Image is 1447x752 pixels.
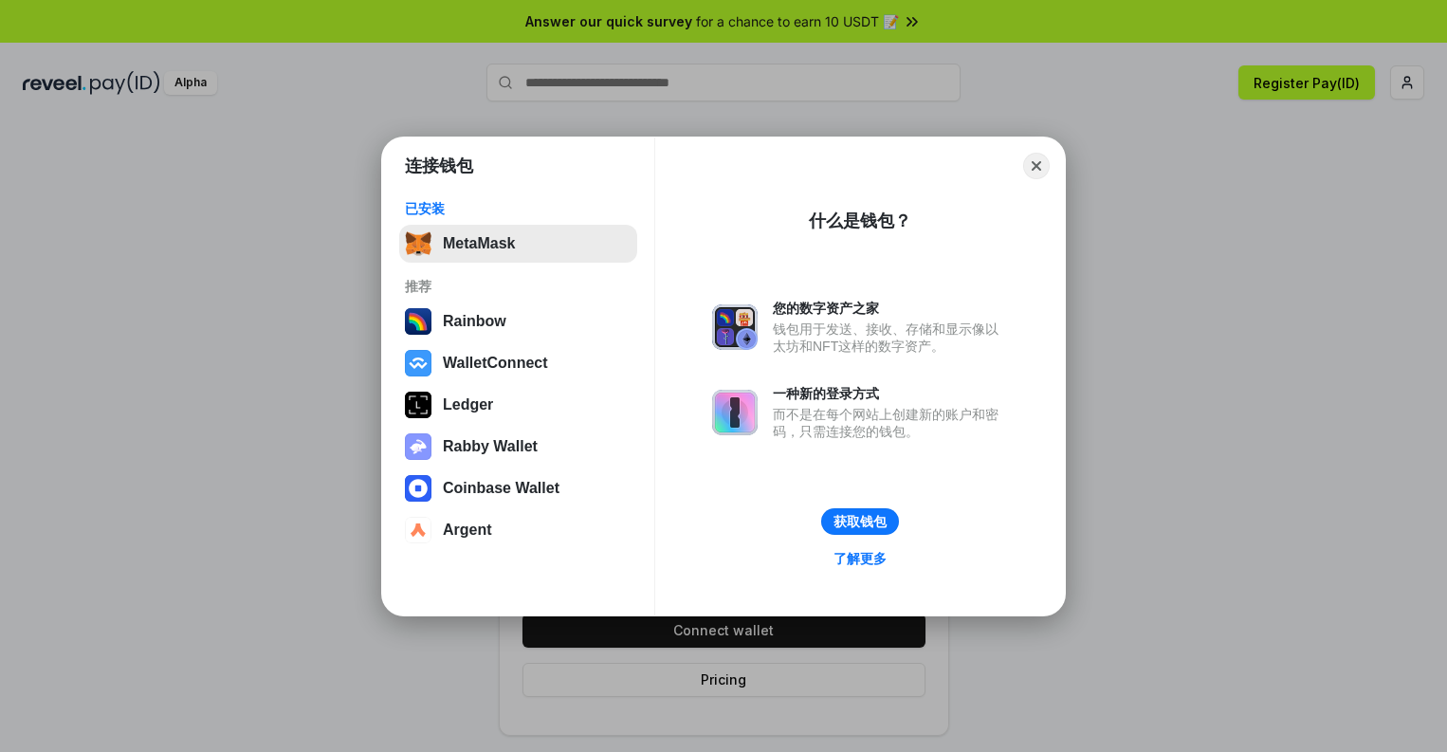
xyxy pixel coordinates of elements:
button: Rabby Wallet [399,428,637,466]
div: WalletConnect [443,355,548,372]
button: Ledger [399,386,637,424]
a: 了解更多 [822,546,898,571]
div: 了解更多 [833,550,887,567]
div: 而不是在每个网站上创建新的账户和密码，只需连接您的钱包。 [773,406,1008,440]
button: Rainbow [399,303,637,340]
button: Coinbase Wallet [399,469,637,507]
img: svg+xml,%3Csvg%20xmlns%3D%22http%3A%2F%2Fwww.w3.org%2F2000%2Fsvg%22%20fill%3D%22none%22%20viewBox... [405,433,431,460]
div: 已安装 [405,200,632,217]
img: svg+xml,%3Csvg%20fill%3D%22none%22%20height%3D%2233%22%20viewBox%3D%220%200%2035%2033%22%20width%... [405,230,431,257]
button: Argent [399,511,637,549]
img: svg+xml,%3Csvg%20xmlns%3D%22http%3A%2F%2Fwww.w3.org%2F2000%2Fsvg%22%20fill%3D%22none%22%20viewBox... [712,304,758,350]
img: svg+xml,%3Csvg%20xmlns%3D%22http%3A%2F%2Fwww.w3.org%2F2000%2Fsvg%22%20width%3D%2228%22%20height%3... [405,392,431,418]
div: Argent [443,522,492,539]
div: Rainbow [443,313,506,330]
div: 推荐 [405,278,632,295]
img: svg+xml,%3Csvg%20width%3D%22120%22%20height%3D%22120%22%20viewBox%3D%220%200%20120%20120%22%20fil... [405,308,431,335]
button: MetaMask [399,225,637,263]
button: WalletConnect [399,344,637,382]
div: Rabby Wallet [443,438,538,455]
div: MetaMask [443,235,515,252]
button: Close [1023,153,1050,179]
h1: 连接钱包 [405,155,473,177]
div: 什么是钱包？ [809,210,911,232]
div: Coinbase Wallet [443,480,559,497]
button: 获取钱包 [821,508,899,535]
img: svg+xml,%3Csvg%20xmlns%3D%22http%3A%2F%2Fwww.w3.org%2F2000%2Fsvg%22%20fill%3D%22none%22%20viewBox... [712,390,758,435]
div: 钱包用于发送、接收、存储和显示像以太坊和NFT这样的数字资产。 [773,321,1008,355]
img: svg+xml,%3Csvg%20width%3D%2228%22%20height%3D%2228%22%20viewBox%3D%220%200%2028%2028%22%20fill%3D... [405,350,431,376]
img: svg+xml,%3Csvg%20width%3D%2228%22%20height%3D%2228%22%20viewBox%3D%220%200%2028%2028%22%20fill%3D... [405,517,431,543]
div: 获取钱包 [833,513,887,530]
div: 您的数字资产之家 [773,300,1008,317]
div: 一种新的登录方式 [773,385,1008,402]
div: Ledger [443,396,493,413]
img: svg+xml,%3Csvg%20width%3D%2228%22%20height%3D%2228%22%20viewBox%3D%220%200%2028%2028%22%20fill%3D... [405,475,431,502]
